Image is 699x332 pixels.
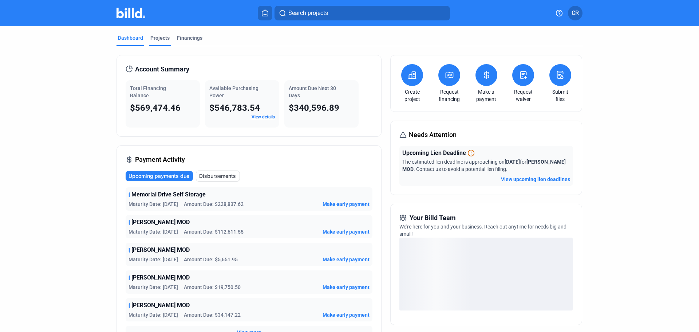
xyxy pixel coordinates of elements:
[572,9,579,17] span: CR
[323,200,370,208] button: Make early payment
[289,103,339,113] span: $340,596.89
[129,228,178,235] span: Maturity Date: [DATE]
[199,172,236,180] span: Disbursements
[129,256,178,263] span: Maturity Date: [DATE]
[177,34,202,42] div: Financings
[437,88,462,103] a: Request financing
[130,103,181,113] span: $569,474.46
[275,6,450,20] button: Search projects
[135,155,185,165] span: Payment Activity
[209,103,260,113] span: $546,783.54
[184,228,244,235] span: Amount Due: $112,611.55
[126,171,193,181] button: Upcoming payments due
[548,88,573,103] a: Submit files
[399,224,566,237] span: We're here for you and your business. Reach out anytime for needs big and small!
[323,311,370,319] button: Make early payment
[409,130,457,140] span: Needs Attention
[252,114,275,120] a: View details
[474,88,499,103] a: Make a payment
[135,64,189,74] span: Account Summary
[402,149,466,157] span: Upcoming Lien Deadline
[196,171,240,181] button: Disbursements
[116,8,145,18] img: Billd Company Logo
[289,85,336,98] span: Amount Due Next 30 Days
[501,176,570,183] button: View upcoming lien deadlines
[399,88,425,103] a: Create project
[184,284,241,291] span: Amount Due: $19,750.50
[130,85,166,98] span: Total Financing Balance
[131,246,190,254] span: [PERSON_NAME] MOD
[505,159,520,165] span: [DATE]
[323,256,370,263] button: Make early payment
[131,273,190,282] span: [PERSON_NAME] MOD
[184,200,244,208] span: Amount Due: $228,837.62
[402,159,566,172] span: The estimated lien deadline is approaching on for . Contact us to avoid a potential lien filing.
[129,200,178,208] span: Maturity Date: [DATE]
[150,34,170,42] div: Projects
[288,9,328,17] span: Search projects
[184,256,238,263] span: Amount Due: $5,651.95
[129,284,178,291] span: Maturity Date: [DATE]
[399,238,573,310] div: loading
[129,172,189,180] span: Upcoming payments due
[323,228,370,235] button: Make early payment
[131,190,206,199] span: Memorial Drive Self Storage
[131,301,190,310] span: [PERSON_NAME] MOD
[184,311,241,319] span: Amount Due: $34,147.22
[209,85,258,98] span: Available Purchasing Power
[118,34,143,42] div: Dashboard
[510,88,536,103] a: Request waiver
[410,213,456,223] span: Your Billd Team
[323,284,370,291] button: Make early payment
[129,311,178,319] span: Maturity Date: [DATE]
[131,218,190,227] span: [PERSON_NAME] MOD
[568,6,582,20] button: CR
